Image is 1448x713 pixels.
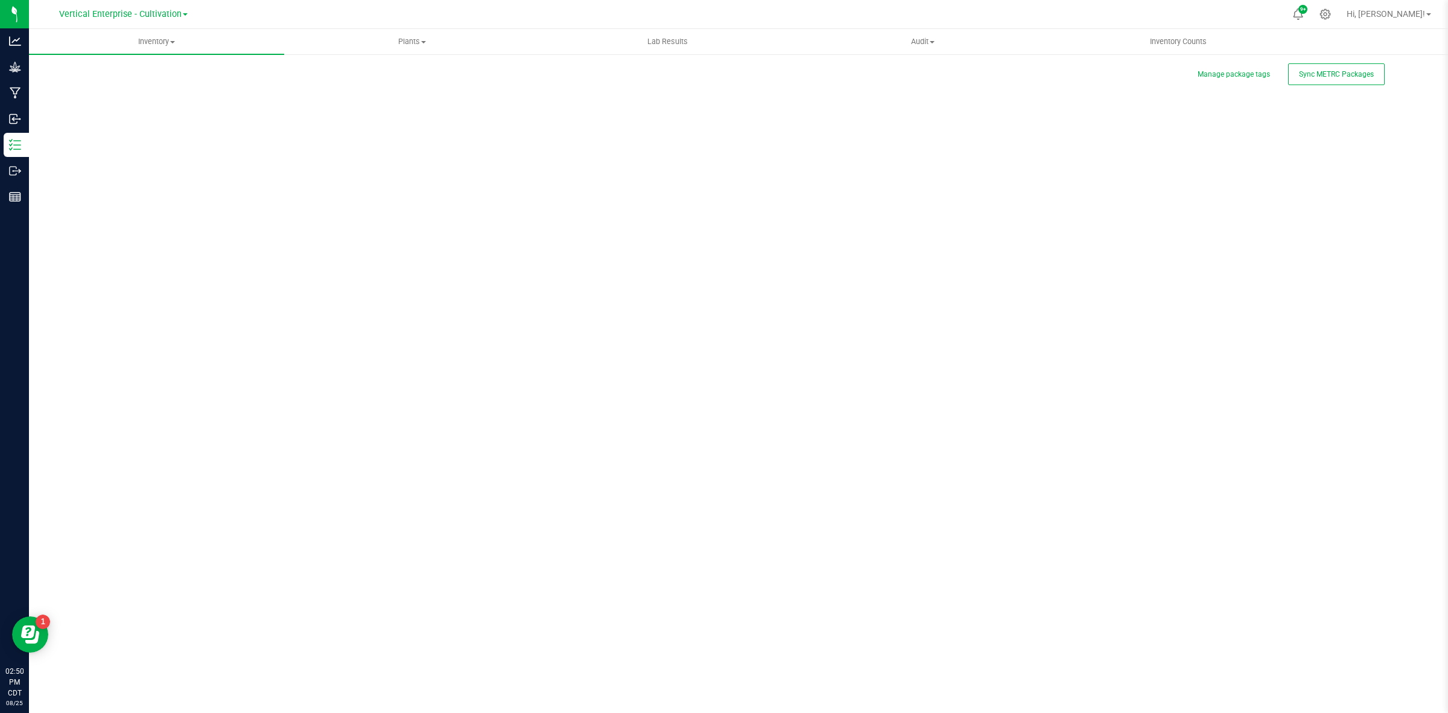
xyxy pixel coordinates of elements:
inline-svg: Inbound [9,113,21,125]
span: 9+ [1300,7,1306,12]
inline-svg: Inventory [9,139,21,151]
span: Sync METRC Packages [1299,70,1374,78]
inline-svg: Reports [9,191,21,203]
a: Audit [795,29,1050,54]
p: 08/25 [5,699,24,708]
span: Hi, [PERSON_NAME]! [1347,9,1425,19]
inline-svg: Grow [9,61,21,73]
inline-svg: Manufacturing [9,87,21,99]
inline-svg: Outbound [9,165,21,177]
p: 02:50 PM CDT [5,666,24,699]
a: Plants [284,29,539,54]
span: Inventory [29,36,284,47]
button: Manage package tags [1198,69,1270,80]
iframe: Resource center unread badge [36,615,50,629]
a: Lab Results [540,29,795,54]
iframe: Resource center [12,616,48,653]
div: Manage settings [1318,8,1333,20]
inline-svg: Analytics [9,35,21,47]
span: Audit [796,36,1050,47]
a: Inventory Counts [1050,29,1306,54]
button: Sync METRC Packages [1288,63,1385,85]
a: Inventory [29,29,284,54]
span: Vertical Enterprise - Cultivation [59,9,182,19]
span: Plants [285,36,539,47]
span: Lab Results [631,36,704,47]
span: Inventory Counts [1134,36,1223,47]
